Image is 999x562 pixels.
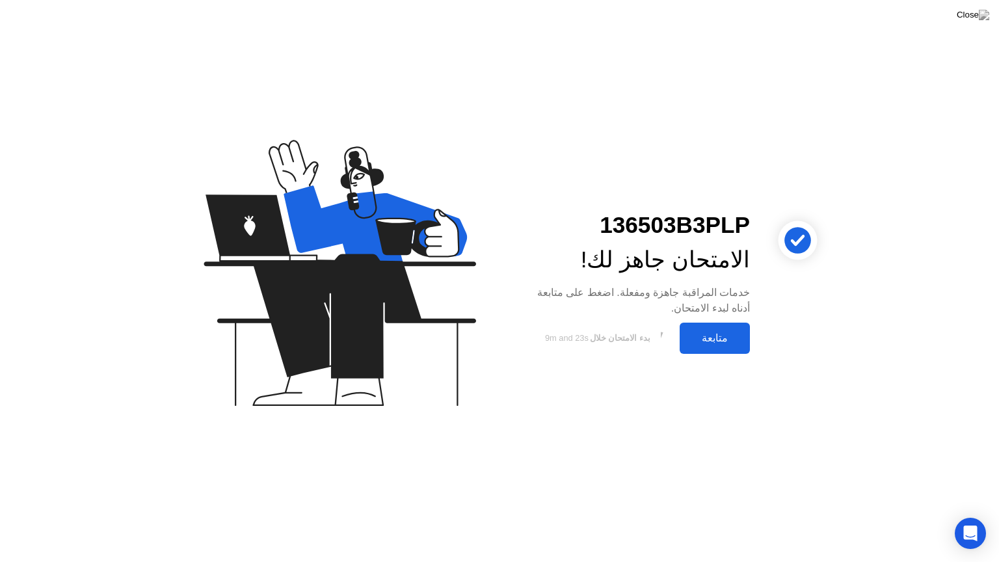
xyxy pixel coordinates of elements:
button: بدء الامتحان خلال9m and 23s [520,326,673,351]
div: خدمات المراقبة جاهزة ومفعلة. اضغط على متابعة أدناه لبدء الامتحان. [520,285,750,316]
button: متابعة [680,323,750,354]
div: Open Intercom Messenger [955,518,986,549]
div: متابعة [684,332,746,344]
div: 136503B3PLP [520,208,750,243]
img: Close [957,10,989,20]
span: 9m and 23s [545,333,589,343]
div: الامتحان جاهز لك! [520,243,750,277]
